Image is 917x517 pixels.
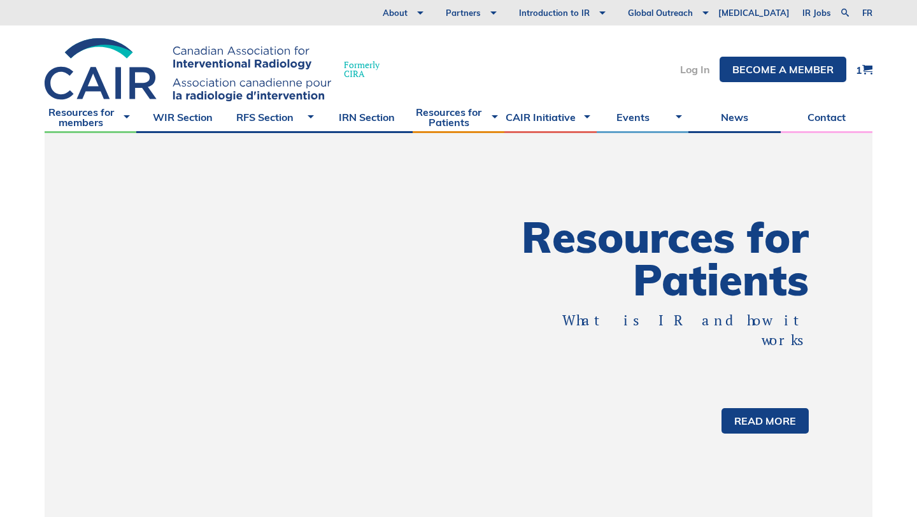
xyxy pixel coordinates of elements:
[458,216,809,301] h1: Resources for Patients
[680,64,710,74] a: Log In
[688,101,780,133] a: News
[597,101,688,133] a: Events
[229,101,320,133] a: RFS Section
[720,57,846,82] a: Become a member
[862,9,872,17] a: fr
[45,38,331,101] img: CIRA
[320,101,412,133] a: IRN Section
[45,101,136,133] a: Resources for members
[722,408,809,434] a: Read more
[781,101,872,133] a: Contact
[45,38,392,101] a: FormerlyCIRA
[344,60,380,78] span: Formerly CIRA
[856,64,872,75] a: 1
[503,311,809,350] p: What is IR and how it works
[136,101,228,133] a: WIR Section
[413,101,504,133] a: Resources for Patients
[504,101,596,133] a: CAIR Initiative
